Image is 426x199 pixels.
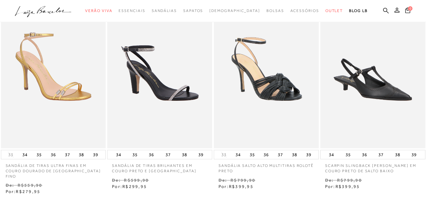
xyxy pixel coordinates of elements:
[209,9,260,13] span: [DEMOGRAPHIC_DATA]
[196,150,205,159] button: 39
[248,150,257,159] button: 35
[325,5,343,17] a: categoryNavScreenReaderText
[209,5,260,17] a: noSubCategoriesText
[85,9,112,13] span: Verão Viva
[393,150,402,159] button: 38
[1,159,106,179] a: SANDÁLIA DE TIRAS ULTRA FINAS EM COURO DOURADO DE [GEOGRAPHIC_DATA] FINO
[183,9,203,13] span: Sapatos
[234,150,242,159] button: 34
[35,150,44,159] button: 35
[304,150,313,159] button: 39
[320,159,425,174] a: SCARPIN SLINGBACK [PERSON_NAME] EM COURO PRETO DE SALTO BAIXO
[349,5,367,17] a: BLOG LB
[112,184,147,189] span: Por:
[152,5,177,17] a: categoryNavScreenReaderText
[325,184,360,189] span: Por:
[6,183,15,188] small: De:
[20,150,29,159] button: 34
[6,189,41,194] span: Por:
[325,9,343,13] span: Outlet
[276,150,285,159] button: 37
[231,178,255,183] small: R$799,90
[337,178,362,183] small: R$799,90
[180,150,189,159] button: 38
[336,184,360,189] span: R$399,95
[290,9,319,13] span: Acessórios
[290,5,319,17] a: categoryNavScreenReaderText
[327,150,336,159] button: 34
[85,5,112,17] a: categoryNavScreenReaderText
[349,9,367,13] span: BLOG LB
[344,150,353,159] button: 35
[6,152,15,158] button: 33
[164,150,172,159] button: 37
[114,150,123,159] button: 34
[360,150,369,159] button: 36
[262,150,271,159] button: 36
[124,178,149,183] small: R$599,90
[131,150,139,159] button: 35
[18,183,43,188] small: R$559,90
[119,9,145,13] span: Essenciais
[219,184,254,189] span: Por:
[219,152,228,158] button: 33
[63,150,72,159] button: 37
[183,5,203,17] a: categoryNavScreenReaderText
[266,5,284,17] a: categoryNavScreenReaderText
[403,7,412,15] button: 0
[408,6,412,11] span: 0
[152,9,177,13] span: Sandálias
[49,150,58,159] button: 36
[122,184,147,189] span: R$299,95
[376,150,385,159] button: 37
[16,189,40,194] span: R$279,95
[147,150,156,159] button: 36
[77,150,86,159] button: 38
[112,178,121,183] small: De:
[107,159,212,174] a: SANDÁLIA DE TIRAS BRILHANTES EM COURO PRETO E [GEOGRAPHIC_DATA]
[410,150,418,159] button: 39
[91,150,100,159] button: 39
[214,159,319,174] a: SANDÁLIA SALTO ALTO MULTITIRAS ROLOTÊ PRETO
[119,5,145,17] a: categoryNavScreenReaderText
[219,178,227,183] small: De:
[290,150,299,159] button: 38
[325,178,334,183] small: De:
[229,184,254,189] span: R$399,95
[266,9,284,13] span: Bolsas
